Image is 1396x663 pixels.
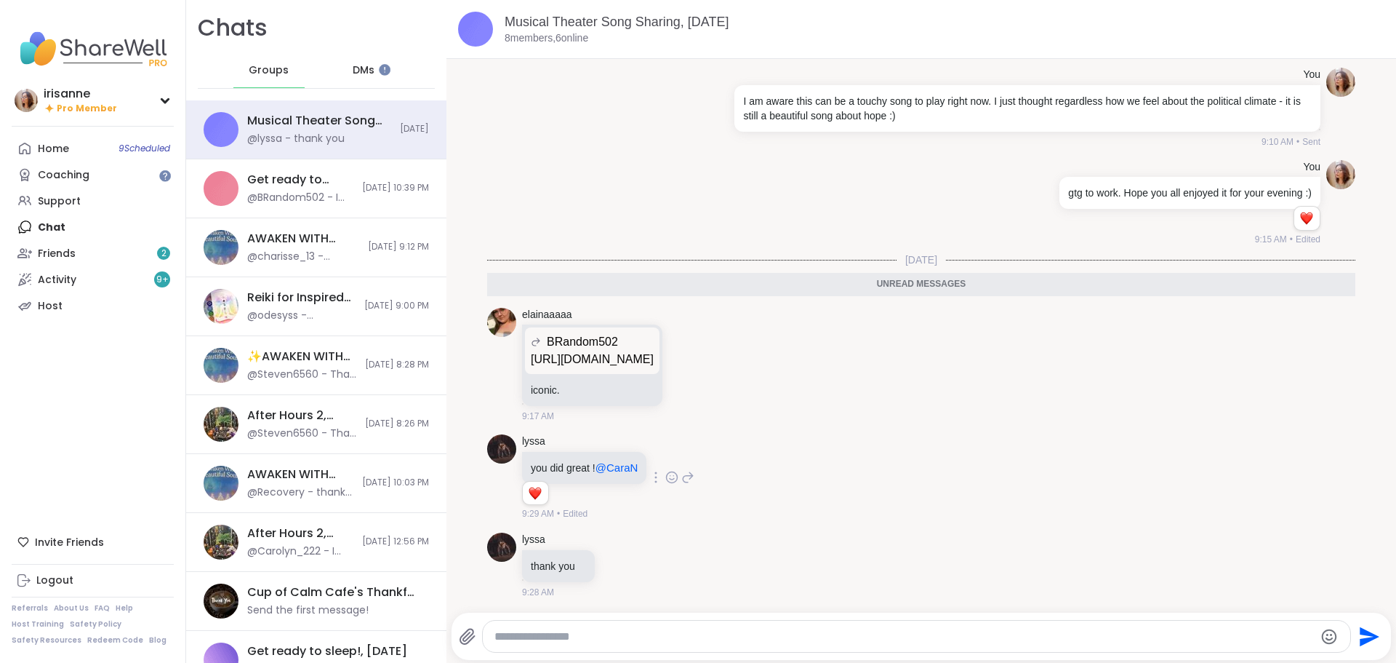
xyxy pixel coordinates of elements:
a: lyssa [522,434,545,449]
p: you did great ! [531,461,638,475]
img: irisanne [15,89,38,112]
img: Reiki for Inspired Action, Oct 06 [204,289,238,324]
a: Safety Policy [70,619,121,630]
a: Home9Scheduled [12,135,174,162]
h4: You [1303,68,1320,82]
span: Edited [1296,233,1320,246]
span: Sent [1302,135,1320,148]
img: ShareWell Nav Logo [12,23,174,74]
div: Invite Friends [12,529,174,555]
div: Activity [38,273,76,287]
div: Musical Theater Song Sharing, [DATE] [247,113,391,129]
div: Send the first message! [247,603,369,618]
iframe: Spotlight [379,64,390,76]
a: Redeem Code [87,635,143,646]
div: Reiki for Inspired Action, [DATE] [247,290,356,306]
span: 9:29 AM [522,507,554,520]
img: Cup of Calm Cafe's Thankful Thursdays , Oct 09 [204,584,238,619]
span: [DATE] 10:03 PM [362,477,429,489]
span: [DATE] [400,123,429,135]
a: Host Training [12,619,64,630]
div: Get ready to sleep!, [DATE] [247,643,407,659]
div: @Recovery - thanks bookstar! [247,485,353,500]
div: Home [38,142,69,156]
span: 2 [161,247,167,260]
img: https://sharewell-space-live.sfo3.digitaloceanspaces.com/user-generated/be849bdb-4731-4649-82cd-d... [1326,68,1355,97]
div: Reaction list [1294,207,1320,230]
span: [DATE] 8:26 PM [365,418,429,430]
a: Musical Theater Song Sharing, [DATE] [505,15,729,29]
span: Edited [563,507,587,520]
div: AWAKEN WITH BEAUTIFUL SOULS✨, [DATE] [247,231,359,247]
a: FAQ [95,603,110,614]
span: • [1296,135,1299,148]
div: Unread messages [487,273,1355,296]
div: @lyssa - thank you [247,132,345,146]
span: 9:15 AM [1255,233,1287,246]
p: I am aware this can be a touchy song to play right now. I just thought regardless how we feel abo... [743,94,1312,123]
span: [DATE] 9:12 PM [368,241,429,253]
div: Support [38,194,81,209]
img: https://sharewell-space-live.sfo3.digitaloceanspaces.com/user-generated/b06f800e-e85b-4edd-a3a5-6... [487,308,516,337]
div: @BRandom502 - I was out! This was great. Thanks @Monica2025 [247,191,353,205]
span: 9:17 AM [522,410,554,423]
span: [DATE] 10:39 PM [362,182,429,194]
iframe: Spotlight [159,170,171,182]
a: Blog [149,635,167,646]
button: Reactions: love [1299,213,1314,224]
p: thank you [531,559,586,573]
span: • [1290,233,1293,246]
img: https://sharewell-space-live.sfo3.digitaloceanspaces.com/user-generated/ef9b4338-b2e1-457c-a100-b... [487,533,516,562]
img: AWAKEN WITH BEAUTIFUL SOULS✨, Oct 07 [204,230,238,265]
img: Musical Theater Song Sharing, Oct 07 [458,12,493,47]
div: @odesyss - @Radu123 Running horizontally across the whole length! [247,309,356,323]
div: Host [38,299,63,314]
h4: You [1303,160,1320,175]
a: About Us [54,603,89,614]
span: Groups [249,63,289,78]
div: AWAKEN WITH BEAUTIFUL SOULS, [DATE] [247,467,353,483]
img: ✨AWAKEN WITH BEAUTIFUL SOULS✨, Oct 06 [204,348,238,383]
span: BRandom502 [547,333,618,351]
img: AWAKEN WITH BEAUTIFUL SOULS, Oct 05 [204,466,238,501]
div: ✨AWAKEN WITH BEAUTIFUL SOULS✨, [DATE] [247,349,356,365]
span: 9 + [156,274,169,286]
div: @Steven6560 - That absolutely dreamy song! Thank you so much for giving me what I needed to hear! [247,368,356,382]
span: [DATE] 12:56 PM [362,536,429,548]
a: Coaching [12,162,174,188]
span: DMs [353,63,374,78]
button: Send [1351,620,1384,653]
a: lyssa [522,533,545,547]
p: 8 members, 6 online [505,31,588,46]
div: Friends [38,247,76,261]
span: 9:28 AM [522,586,554,599]
img: After Hours 2, Oct 06 [204,407,238,442]
h1: Chats [198,12,268,44]
span: 9 Scheduled [119,143,170,154]
span: 9:10 AM [1261,135,1293,148]
a: Friends2 [12,240,174,266]
div: Cup of Calm Cafe's Thankful Thursdays , [DATE] [247,584,420,600]
a: elainaaaaa [522,308,572,322]
img: https://sharewell-space-live.sfo3.digitaloceanspaces.com/user-generated/be849bdb-4731-4649-82cd-d... [1326,160,1355,189]
button: Reactions: love [527,488,542,499]
img: Get ready to sleep!, Oct 06 [204,171,238,206]
img: After Hours 2, Oct 05 [204,525,238,560]
a: Logout [12,568,174,594]
img: Musical Theater Song Sharing, Oct 07 [204,112,238,147]
span: Pro Member [57,103,117,115]
div: @charisse_13 - @JudithM my heart goes out to you! I’m not in the same exact boat as you but I’m h... [247,250,359,264]
div: After Hours 2, [DATE] [247,525,353,541]
img: https://sharewell-space-live.sfo3.digitaloceanspaces.com/user-generated/ef9b4338-b2e1-457c-a100-b... [487,434,516,464]
textarea: Type your message [494,630,1315,644]
p: [URL][DOMAIN_NAME] [531,351,654,368]
span: [DATE] [896,253,946,267]
a: Safety Resources [12,635,81,646]
a: Host [12,293,174,319]
span: • [557,507,560,520]
span: @CaraN [595,461,638,474]
div: Logout [36,573,73,588]
div: Coaching [38,168,89,183]
a: Support [12,188,174,214]
div: @Carolyn_222 - I fight I am going to passion party too [247,544,353,559]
